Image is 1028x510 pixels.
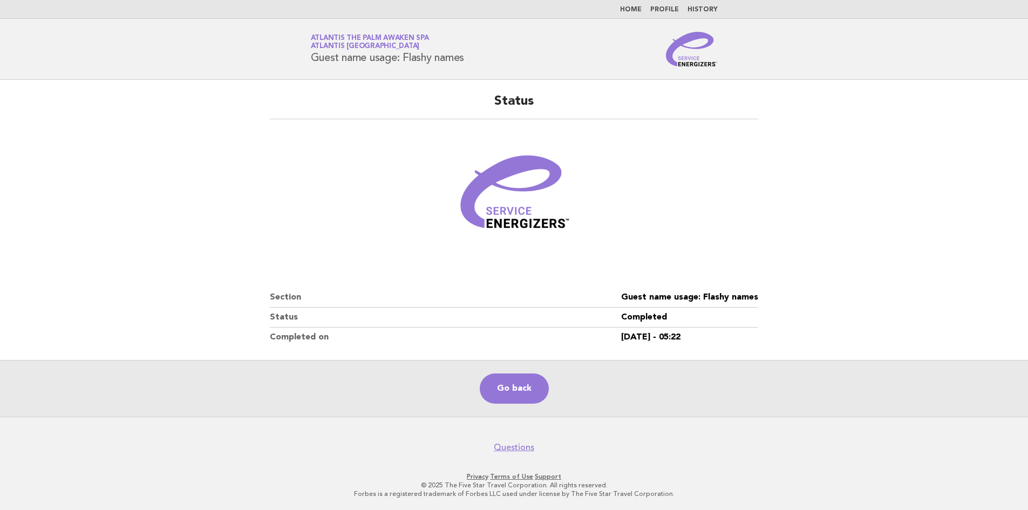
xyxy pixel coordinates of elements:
a: Terms of Use [490,473,533,480]
img: Service Energizers [666,32,718,66]
dd: [DATE] - 05:22 [621,328,758,347]
dd: Guest name usage: Flashy names [621,288,758,308]
dt: Status [270,308,621,328]
a: Questions [494,442,534,453]
a: History [687,6,718,13]
p: © 2025 The Five Star Travel Corporation. All rights reserved. [184,481,845,489]
dt: Completed on [270,328,621,347]
p: Forbes is a registered trademark of Forbes LLC used under license by The Five Star Travel Corpora... [184,489,845,498]
a: Privacy [467,473,488,480]
a: Atlantis The Palm Awaken SpaAtlantis [GEOGRAPHIC_DATA] [311,35,429,50]
h2: Status [270,93,758,119]
dt: Section [270,288,621,308]
p: · · [184,472,845,481]
a: Home [620,6,642,13]
img: Verified [450,132,579,262]
dd: Completed [621,308,758,328]
a: Go back [480,373,549,404]
h1: Guest name usage: Flashy names [311,35,465,63]
span: Atlantis [GEOGRAPHIC_DATA] [311,43,420,50]
a: Support [535,473,561,480]
a: Profile [650,6,679,13]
